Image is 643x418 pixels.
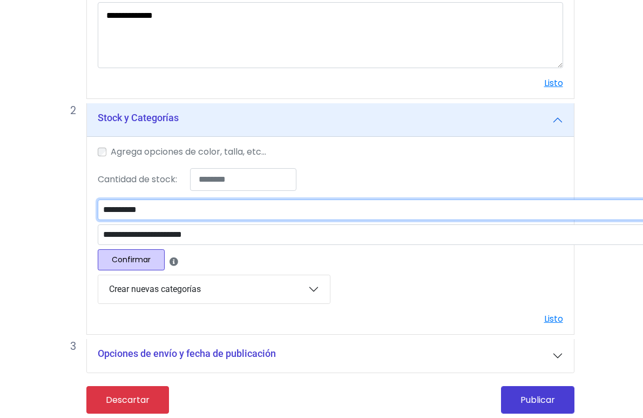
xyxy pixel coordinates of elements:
[98,173,177,186] label: Cantidad de stock:
[86,386,169,414] a: Descartar
[544,313,563,325] a: Listo
[544,77,563,89] a: Listo
[87,339,574,373] button: Opciones de envío y fecha de publicación
[98,275,330,303] button: Crear nuevas categorías
[87,103,574,137] button: Stock y Categorías
[98,112,179,124] h5: Stock y Categorías
[501,386,574,414] button: Publicar
[98,249,165,270] button: Confirmar
[111,145,266,158] label: Agrega opciones de color, talla, etc...
[98,348,276,360] h5: Opciones de envío y fecha de publicación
